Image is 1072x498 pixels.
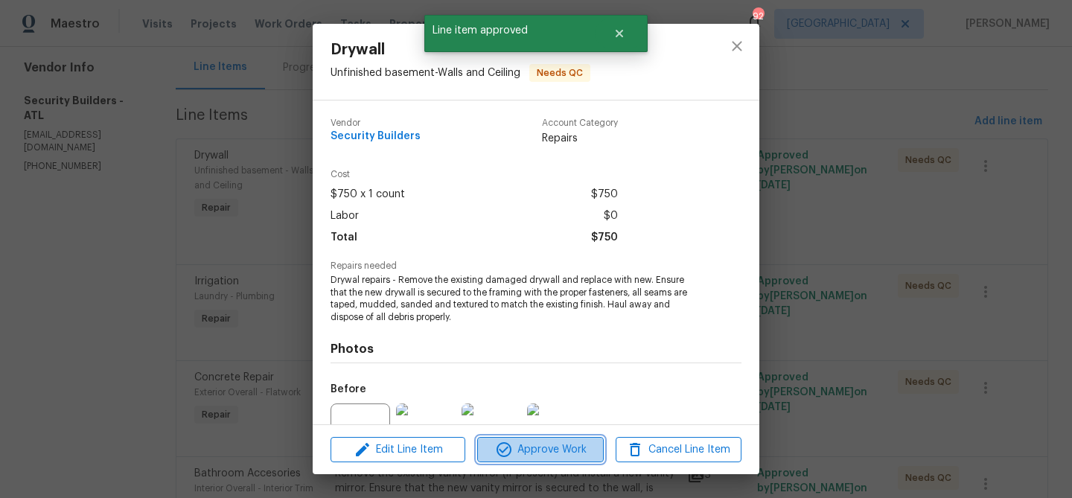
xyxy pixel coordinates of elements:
[542,131,618,146] span: Repairs
[335,441,461,459] span: Edit Line Item
[542,118,618,128] span: Account Category
[331,42,590,58] span: Drywall
[331,118,421,128] span: Vendor
[477,437,603,463] button: Approve Work
[331,68,520,78] span: Unfinished basement - Walls and Ceiling
[482,441,599,459] span: Approve Work
[331,131,421,142] span: Security Builders
[331,261,741,271] span: Repairs needed
[753,9,763,24] div: 92
[591,227,618,249] span: $750
[531,66,589,80] span: Needs QC
[424,15,595,46] span: Line item approved
[616,437,741,463] button: Cancel Line Item
[331,205,359,227] span: Labor
[331,384,366,395] h5: Before
[595,19,644,48] button: Close
[331,274,701,324] span: Drywal repairs - Remove the existing damaged drywall and replace with new. Ensure that the new dr...
[604,205,618,227] span: $0
[331,437,465,463] button: Edit Line Item
[719,28,755,64] button: close
[620,441,737,459] span: Cancel Line Item
[331,184,405,205] span: $750 x 1 count
[331,342,741,357] h4: Photos
[331,170,618,179] span: Cost
[591,184,618,205] span: $750
[331,227,357,249] span: Total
